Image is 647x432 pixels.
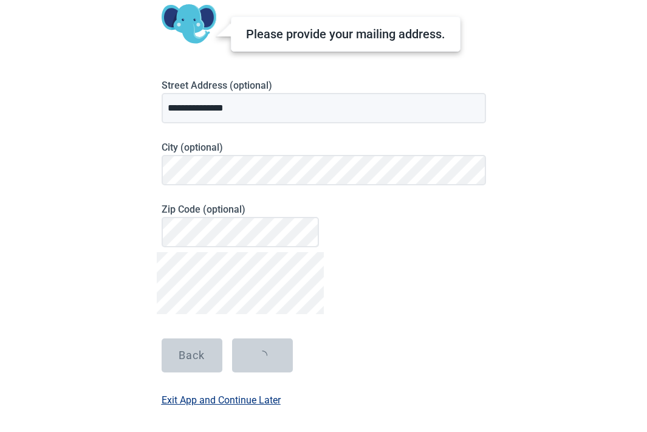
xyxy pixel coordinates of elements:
[162,392,281,432] button: Exit App and Continue Later
[162,338,222,372] button: Back
[246,27,445,41] div: Please provide your mailing address.
[258,351,267,360] span: loading
[162,204,319,215] label: Zip Code (optional)
[162,80,486,91] label: Street Address (optional)
[162,142,486,153] label: City (optional)
[162,393,281,408] label: Exit App and Continue Later
[179,349,205,362] div: Back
